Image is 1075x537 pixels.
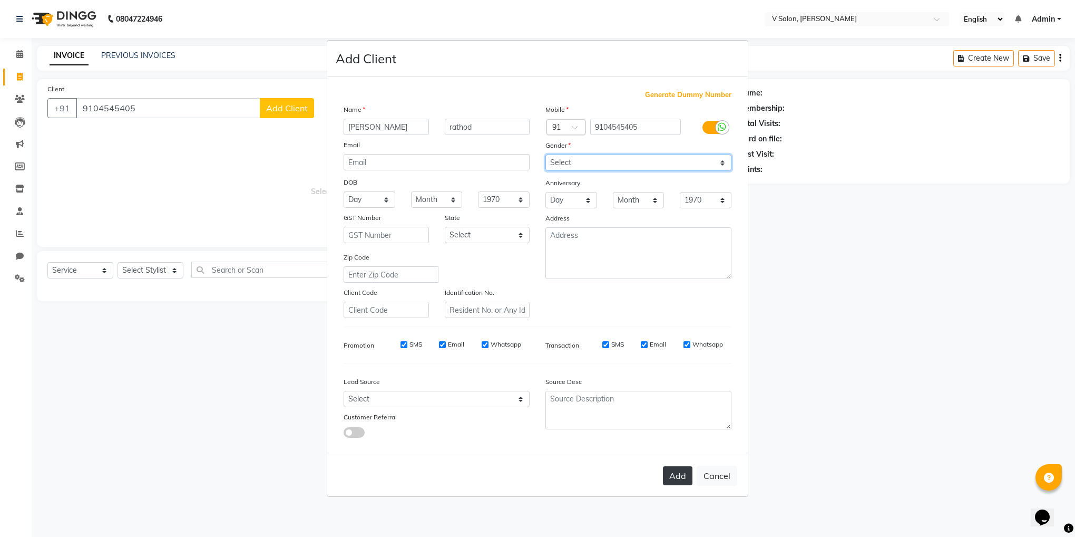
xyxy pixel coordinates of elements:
[344,105,365,114] label: Name
[409,340,422,349] label: SMS
[611,340,624,349] label: SMS
[336,49,396,68] h4: Add Client
[697,466,737,486] button: Cancel
[344,413,397,422] label: Customer Referral
[344,227,429,243] input: GST Number
[445,302,530,318] input: Resident No. or Any Id
[344,288,377,298] label: Client Code
[491,340,521,349] label: Whatsapp
[344,377,380,387] label: Lead Source
[545,105,569,114] label: Mobile
[545,214,570,223] label: Address
[448,340,464,349] label: Email
[445,213,460,223] label: State
[590,119,681,135] input: Mobile
[545,178,580,188] label: Anniversary
[650,340,666,349] label: Email
[344,341,374,350] label: Promotion
[344,253,369,262] label: Zip Code
[545,377,582,387] label: Source Desc
[344,302,429,318] input: Client Code
[344,213,381,223] label: GST Number
[645,90,731,100] span: Generate Dummy Number
[692,340,723,349] label: Whatsapp
[344,140,360,150] label: Email
[445,288,494,298] label: Identification No.
[545,141,571,150] label: Gender
[1031,495,1064,526] iframe: chat widget
[445,119,530,135] input: Last Name
[344,154,530,170] input: Email
[545,341,579,350] label: Transaction
[344,119,429,135] input: First Name
[663,466,692,485] button: Add
[344,266,438,283] input: Enter Zip Code
[344,178,357,187] label: DOB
